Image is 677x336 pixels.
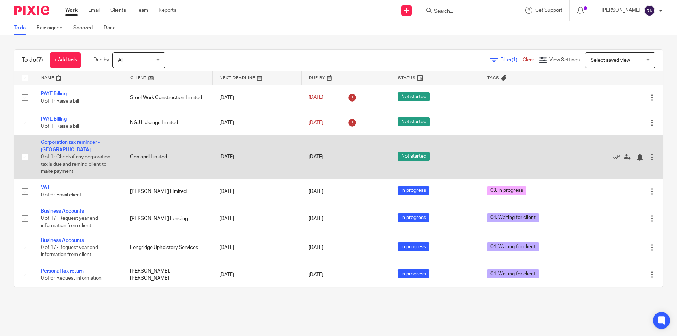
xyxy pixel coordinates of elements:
[309,272,323,277] span: [DATE]
[487,76,499,80] span: Tags
[487,213,539,222] span: 04. Waiting for client
[136,7,148,14] a: Team
[500,57,523,62] span: Filter
[212,233,301,262] td: [DATE]
[212,262,301,287] td: [DATE]
[110,7,126,14] a: Clients
[93,56,109,63] p: Due by
[487,242,539,251] span: 04. Waiting for client
[159,7,176,14] a: Reports
[88,7,100,14] a: Email
[41,185,50,190] a: VAT
[14,21,31,35] a: To do
[613,153,624,160] a: Mark as done
[118,58,123,63] span: All
[123,179,212,204] td: [PERSON_NAME] Limited
[398,269,429,278] span: In progress
[37,21,68,35] a: Reassigned
[104,21,121,35] a: Done
[212,204,301,233] td: [DATE]
[487,119,566,126] div: ---
[212,135,301,179] td: [DATE]
[41,124,79,129] span: 0 of 1 · Raise a bill
[212,85,301,110] td: [DATE]
[549,57,580,62] span: View Settings
[41,140,100,152] a: Corporation tax reminder - [GEOGRAPHIC_DATA]
[591,58,630,63] span: Select saved view
[487,269,539,278] span: 04. Waiting for client
[50,52,81,68] a: + Add task
[398,242,429,251] span: In progress
[41,117,67,122] a: PAYE Billing
[398,186,429,195] span: In progress
[309,216,323,221] span: [DATE]
[602,7,640,14] p: [PERSON_NAME]
[41,276,102,281] span: 0 of 6 · Request information
[309,120,323,125] span: [DATE]
[36,57,43,63] span: (7)
[309,154,323,159] span: [DATE]
[123,85,212,110] td: Steel Work Construction Limited
[123,110,212,135] td: NGJ Holdings Limited
[398,92,430,101] span: Not started
[41,216,98,228] span: 0 of 17 · Request year end information from client
[41,193,81,197] span: 0 of 6 · Email client
[41,245,98,257] span: 0 of 17 · Request year end information from client
[487,94,566,101] div: ---
[523,57,534,62] a: Clear
[123,262,212,287] td: [PERSON_NAME], [PERSON_NAME]
[398,213,429,222] span: In progress
[14,6,49,15] img: Pixie
[41,154,110,174] span: 0 of 1 · Check if any corporation tax is due and remind client to make payment
[309,245,323,250] span: [DATE]
[535,8,562,13] span: Get Support
[41,99,79,104] span: 0 of 1 · Raise a bill
[398,152,430,161] span: Not started
[123,233,212,262] td: Longridge Upholstery Services
[644,5,655,16] img: svg%3E
[41,209,84,214] a: Business Accounts
[398,117,430,126] span: Not started
[123,135,212,179] td: Comspal Limited
[65,7,78,14] a: Work
[123,204,212,233] td: [PERSON_NAME] Fencing
[309,189,323,194] span: [DATE]
[212,110,301,135] td: [DATE]
[309,95,323,100] span: [DATE]
[41,269,84,274] a: Personal tax return
[41,238,84,243] a: Business Accounts
[512,57,517,62] span: (1)
[22,56,43,64] h1: To do
[212,179,301,204] td: [DATE]
[433,8,497,15] input: Search
[487,153,566,160] div: ---
[41,91,67,96] a: PAYE Billing
[487,186,526,195] span: 03. In progress
[73,21,98,35] a: Snoozed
